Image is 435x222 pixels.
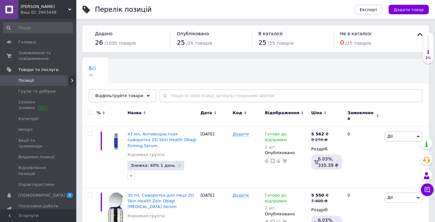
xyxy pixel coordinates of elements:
[127,213,164,219] a: Корневая группа
[130,163,175,167] span: Знижка: 40% 1 день
[18,127,33,133] span: Імпорт
[127,193,194,209] a: 30 ml, Сыворотка для лица ZO Skin Health Zein Obagi [MEDICAL_DATA] Serum
[355,5,382,14] button: Експорт
[199,127,231,188] div: [DATE]
[95,6,152,13] div: Перелік позицій
[311,146,342,152] div: Роздріб
[233,110,242,116] span: Код
[18,99,59,111] span: Сезонні знижки
[108,131,124,151] img: 47 мл, Антивозрастная сыворотка ZO Skin Health Obagi Firming Serum
[127,132,196,148] a: 47 мл, Антивозрастная сыворотка ZO Skin Health Obagi Firming Serum
[265,193,287,205] span: Готово до відправки
[18,50,59,62] span: Замовлення та повідомлення
[347,110,375,121] span: Замовлення
[104,41,136,46] span: / 1000 товарів
[95,39,103,46] span: 26
[89,66,96,71] span: Всі
[18,78,34,83] span: Позиції
[95,31,112,36] span: Додано
[18,154,55,160] span: Видалені позиції
[21,4,68,10] span: Руда Білка
[265,206,308,210] div: 2 шт.
[387,134,393,139] span: Дії
[394,7,424,12] span: Додати товар
[265,150,308,156] div: Опубліковано
[340,31,371,36] span: Не в каталозі
[268,41,294,46] span: / 25 товарів
[18,165,59,176] span: Відновлення позицій
[265,110,299,116] span: Відображення
[311,131,329,137] div: ₴
[160,89,422,102] input: Пошук по назві позиції, артикулу і пошуковим запитам
[18,39,36,45] span: Головна
[233,193,249,198] span: Додати
[89,73,96,77] span: 26
[97,110,101,116] span: %
[66,193,73,198] span: 2
[18,193,65,198] span: [DEMOGRAPHIC_DATA]
[258,31,283,36] span: В каталозі
[127,110,141,116] span: Назва
[311,207,342,213] div: Роздріб
[18,138,59,149] span: Акції та промокоди
[340,39,344,46] span: 0
[18,116,38,122] span: Категорії
[177,39,185,46] span: 25
[360,7,377,12] span: Експорт
[21,10,76,15] div: Ваш ID: 3943448
[345,41,371,46] span: / 25 товарів
[18,182,54,187] span: Характеристики
[311,198,329,204] div: 7 400 ₴
[311,193,324,198] b: 5 550
[233,132,249,137] span: Додати
[127,152,164,158] a: Корневая группа
[388,5,429,14] button: Додати товар
[344,127,383,188] div: 0
[265,145,308,149] div: 2 шт.
[200,110,212,116] span: Дата
[311,110,322,116] span: Ціна
[311,193,329,198] div: ₴
[423,56,433,60] div: 2%
[387,195,393,200] span: Дії
[3,22,73,34] input: Пошук
[421,183,433,196] button: Чат з покупцем
[95,93,143,98] span: Відфільтруйте товари
[18,203,59,215] span: Показники роботи компанії
[18,67,59,73] span: Товари та послуги
[18,88,56,94] span: Групи та добірки
[258,39,266,46] span: 25
[311,132,324,136] b: 5 562
[265,211,308,217] div: Опубліковано
[318,156,338,168] span: 6.03%, 335.39 ₴
[265,132,287,144] span: Готово до відправки
[177,31,209,36] span: Опубліковано
[311,137,329,143] div: 9 270 ₴
[186,41,212,46] span: / 26 товарів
